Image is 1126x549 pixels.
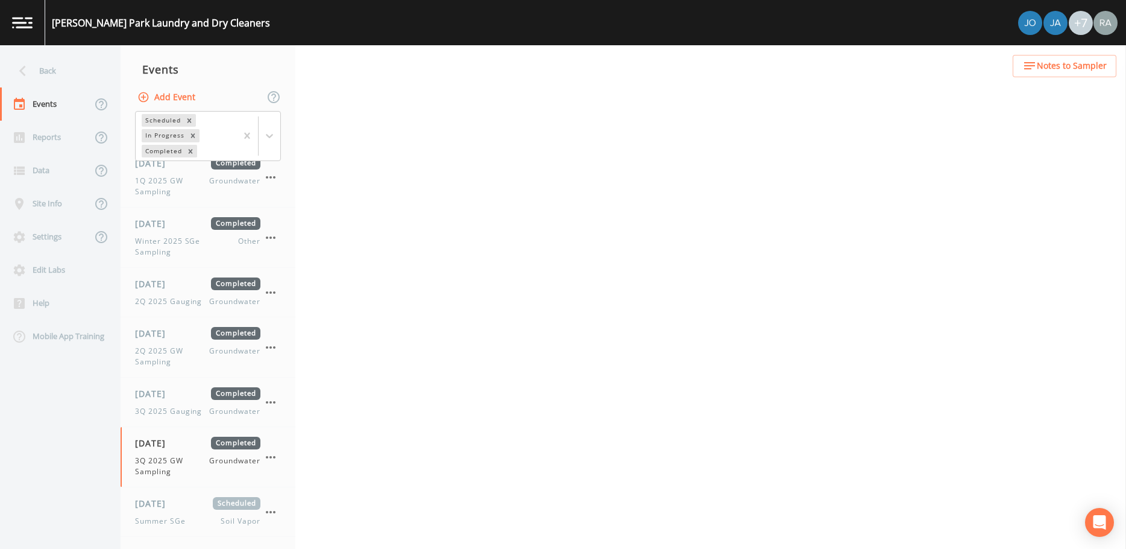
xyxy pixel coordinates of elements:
span: Completed [211,217,260,230]
span: [DATE] [135,387,174,400]
div: Remove Completed [184,145,197,157]
span: Groundwater [209,296,260,307]
span: Completed [211,157,260,170]
img: 747fbe677637578f4da62891070ad3f4 [1043,11,1068,35]
span: [DATE] [135,497,174,510]
span: 2Q 2025 GW Sampling [135,346,209,367]
div: Scheduled [142,114,183,127]
span: [DATE] [135,217,174,230]
div: Completed [142,145,184,157]
button: Notes to Sampler [1013,55,1116,77]
span: [DATE] [135,437,174,449]
a: [DATE]Completed2Q 2025 GaugingGroundwater [121,268,295,317]
a: [DATE]Completed1Q 2025 GW SamplingGroundwater [121,147,295,208]
span: 1Q 2025 GW Sampling [135,176,209,197]
a: [DATE]Completed3Q 2025 GW SamplingGroundwater [121,427,295,487]
div: Open Intercom Messenger [1085,508,1114,537]
span: [DATE] [135,278,174,290]
span: Completed [211,387,260,400]
span: Soil Vapor [221,516,260,527]
span: Groundwater [209,346,260,367]
a: [DATE]ScheduledSummer SGeSoil Vapor [121,487,295,537]
img: logo [12,17,33,28]
img: 7493944169e4cb9b715a099ebe515ac2 [1093,11,1118,35]
span: 3Q 2025 Gauging [135,406,209,417]
a: [DATE]Completed2Q 2025 GW SamplingGroundwater [121,317,295,378]
button: Add Event [135,86,200,109]
div: +7 [1069,11,1093,35]
span: Other [238,236,260,258]
div: Events [121,54,295,84]
span: [DATE] [135,157,174,170]
img: eb8b2c35ded0d5aca28d215f14656a61 [1018,11,1042,35]
span: Completed [211,437,260,449]
span: Groundwater [209,455,260,477]
div: Remove Scheduled [183,114,196,127]
div: [PERSON_NAME] Park Laundry and Dry Cleaners [52,16,270,30]
div: In Progress [142,129,186,142]
span: Groundwater [209,176,260,197]
span: [DATE] [135,327,174,340]
span: Scheduled [213,497,260,510]
span: 2Q 2025 Gauging [135,296,209,307]
span: Groundwater [209,406,260,417]
a: [DATE]CompletedWinter 2025 SGe SamplingOther [121,208,295,268]
span: Completed [211,278,260,290]
span: Summer SGe [135,516,193,527]
span: Notes to Sampler [1037,59,1107,74]
span: Completed [211,327,260,340]
span: Winter 2025 SGe Sampling [135,236,238,258]
div: Remove In Progress [186,129,200,142]
div: Jadda C. Moffett [1043,11,1068,35]
div: Josh Dutton [1017,11,1043,35]
a: [DATE]Completed3Q 2025 GaugingGroundwater [121,378,295,427]
span: 3Q 2025 GW Sampling [135,455,209,477]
